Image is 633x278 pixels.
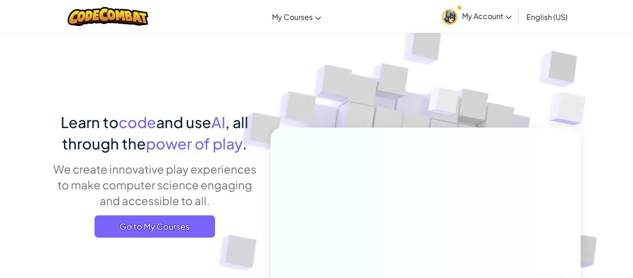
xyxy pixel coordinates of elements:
a: English (US) [522,4,572,29]
span: My Account [462,11,512,21]
span: code [119,113,156,131]
span: AI [211,113,225,131]
img: avatar [442,9,457,25]
img: Overlap cubes [531,70,611,148]
p: We create innovative play experiences to make computer science engaging and accessible to all. [52,161,257,208]
a: My Courses [267,4,326,29]
img: CodeCombat logo [68,7,149,26]
a: Go to My Courses [95,215,215,238]
span: My Courses [272,12,313,22]
span: Learn to [61,113,119,131]
span: and use [156,113,211,131]
span: . [242,134,247,153]
span: power of play [146,134,242,153]
img: Overlap cubes [411,69,478,138]
span: English (US) [526,12,568,22]
a: My Account [437,2,516,31]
